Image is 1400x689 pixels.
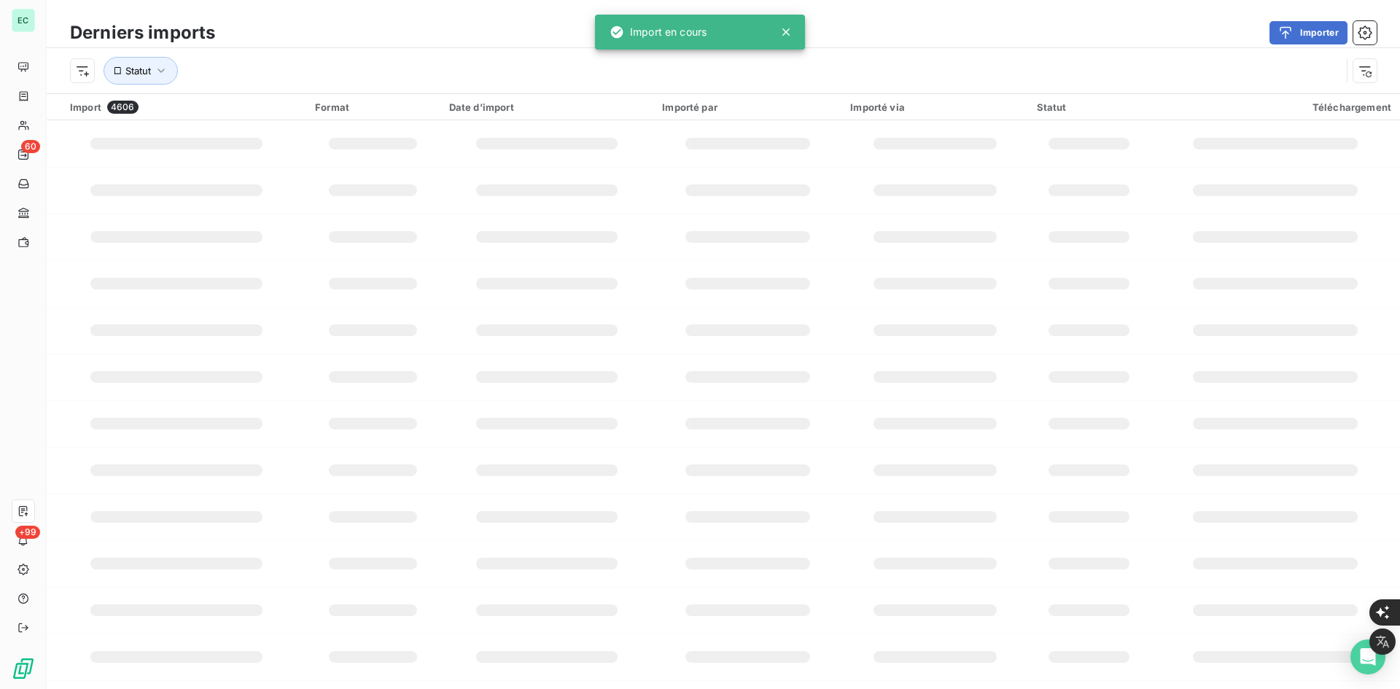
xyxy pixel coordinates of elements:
span: 4606 [107,101,139,114]
div: Open Intercom Messenger [1350,639,1385,674]
img: Logo LeanPay [12,657,35,680]
span: Statut [125,65,151,77]
div: Date d’import [449,101,645,113]
h3: Derniers imports [70,20,215,46]
div: Format [315,101,432,113]
div: Importé par [662,101,833,113]
span: 60 [21,140,40,153]
span: +99 [15,526,40,539]
div: Import [70,101,297,114]
button: Importer [1269,21,1347,44]
div: Import en cours [610,19,707,45]
div: EC [12,9,35,32]
div: Téléchargement [1159,101,1391,113]
div: Importé via [850,101,1019,113]
div: Statut [1037,101,1142,113]
button: Statut [104,57,178,85]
